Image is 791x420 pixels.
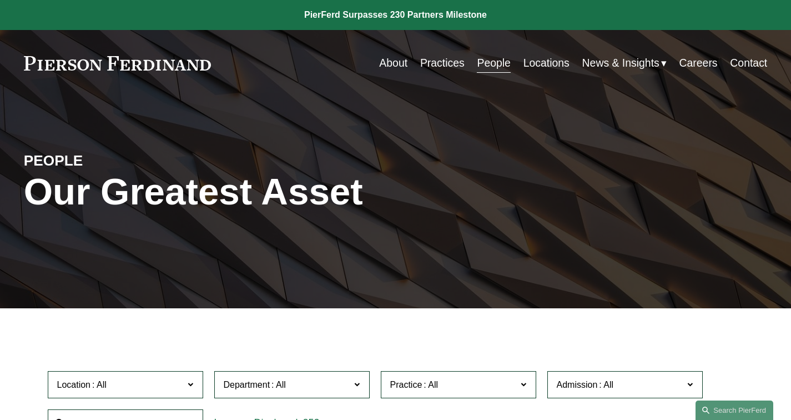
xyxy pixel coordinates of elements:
span: News & Insights [582,53,659,73]
span: Department [224,380,270,389]
h4: PEOPLE [24,152,210,170]
h1: Our Greatest Asset [24,171,520,213]
span: Admission [557,380,598,389]
a: Careers [679,52,718,74]
a: Contact [730,52,767,74]
span: Location [57,380,91,389]
a: Search this site [696,401,773,420]
a: About [379,52,407,74]
a: People [477,52,510,74]
span: Practice [390,380,422,389]
a: Practices [420,52,465,74]
a: folder dropdown [582,52,667,74]
a: Locations [523,52,570,74]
